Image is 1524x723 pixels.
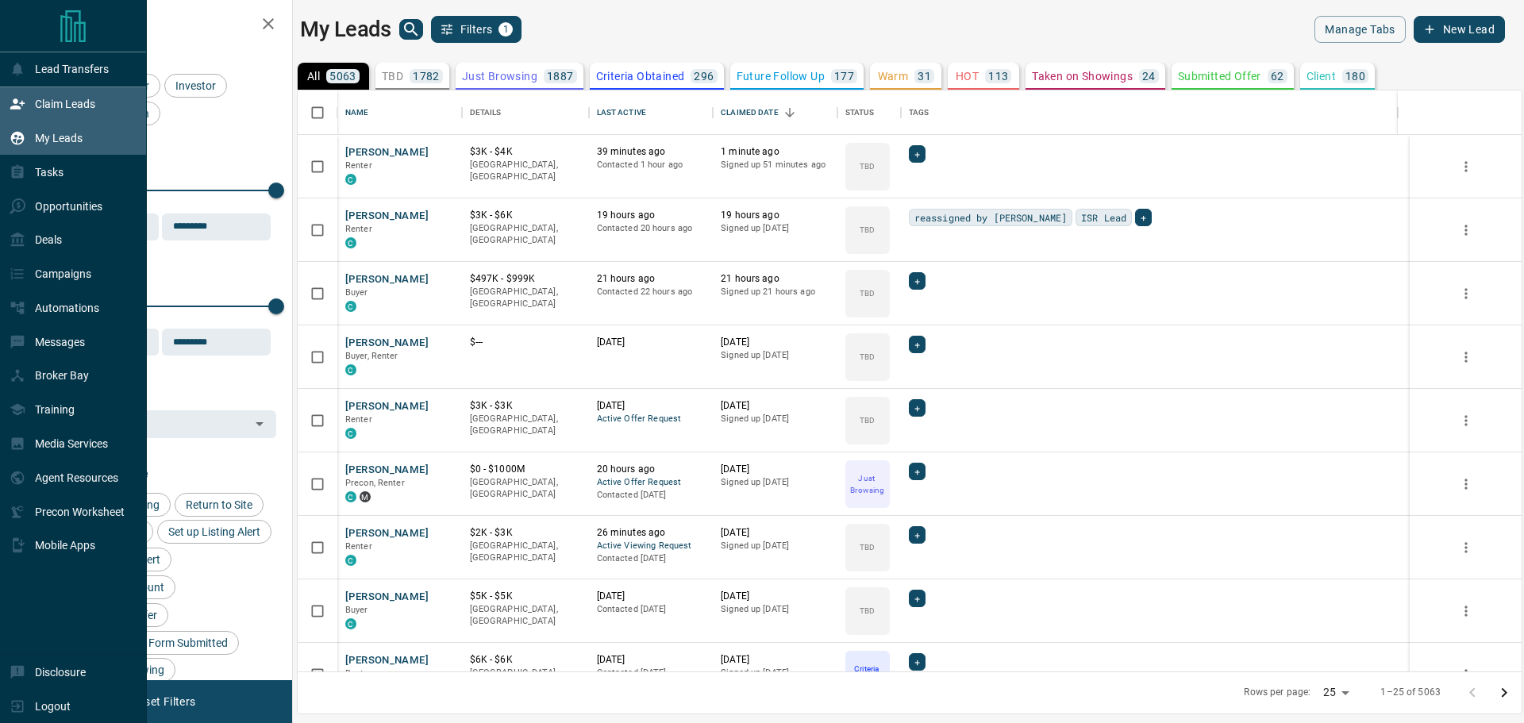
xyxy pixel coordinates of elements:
p: $--- [470,336,581,349]
p: Signed up [DATE] [721,476,829,489]
button: [PERSON_NAME] [345,336,429,351]
div: 25 [1317,681,1355,704]
p: 1 minute ago [721,145,829,159]
div: mrloft.ca [360,491,371,502]
p: $3K - $3K [470,399,581,413]
p: [DATE] [721,463,829,476]
p: Signed up 51 minutes ago [721,159,829,171]
p: Just Browsing [462,71,537,82]
span: Renter [345,414,372,425]
span: reassigned by [PERSON_NAME] [914,210,1067,225]
div: + [909,590,926,607]
p: [GEOGRAPHIC_DATA], [GEOGRAPHIC_DATA] [470,603,581,628]
div: + [909,653,926,671]
p: HOT [956,71,979,82]
p: Signed up [DATE] [721,603,829,616]
p: $0 - $1000M [470,463,581,476]
button: more [1454,536,1478,560]
span: + [914,273,920,289]
p: 62 [1271,71,1284,82]
div: Claimed Date [721,90,779,135]
span: + [914,146,920,162]
button: Sort [779,102,801,124]
p: Signed up 21 hours ago [721,286,829,298]
p: Contacted 1 hour ago [597,159,706,171]
span: Renter [345,541,372,552]
button: [PERSON_NAME] [345,653,429,668]
div: + [909,145,926,163]
p: [DATE] [597,653,706,667]
span: 1 [500,24,511,35]
div: + [909,526,926,544]
button: [PERSON_NAME] [345,590,429,605]
div: + [909,463,926,480]
p: [GEOGRAPHIC_DATA], [GEOGRAPHIC_DATA] [470,286,581,310]
button: more [1454,663,1478,686]
h1: My Leads [300,17,391,42]
p: Contacted 20 hours ago [597,222,706,235]
span: + [914,590,920,606]
p: Signed up [DATE] [721,222,829,235]
div: Last Active [597,90,646,135]
div: + [1135,209,1152,226]
h2: Filters [51,16,276,35]
span: Active Offer Request [597,476,706,490]
p: 113 [988,71,1008,82]
div: Set up Listing Alert [157,520,271,544]
p: $6K - $6K [470,653,581,667]
div: Return to Site [175,493,264,517]
p: 1782 [413,71,440,82]
p: Contacted [DATE] [597,603,706,616]
p: TBD [860,224,875,236]
p: 296 [694,71,714,82]
p: 1887 [547,71,574,82]
p: [DATE] [721,526,829,540]
p: Contacted [DATE] [597,667,706,679]
p: Contacted 22 hours ago [597,286,706,298]
p: All [307,71,320,82]
p: Future Follow Up [737,71,825,82]
button: [PERSON_NAME] [345,399,429,414]
span: Active Viewing Request [597,540,706,553]
p: 177 [834,71,854,82]
p: TBD [860,541,875,553]
p: [DATE] [597,399,706,413]
button: more [1454,155,1478,179]
button: more [1454,282,1478,306]
p: $2K - $3K [470,526,581,540]
div: + [909,336,926,353]
button: [PERSON_NAME] [345,272,429,287]
p: [DATE] [721,336,829,349]
div: Name [337,90,462,135]
p: Client [1307,71,1336,82]
p: 26 minutes ago [597,526,706,540]
p: 39 minutes ago [597,145,706,159]
span: Buyer [345,287,368,298]
p: Submitted Offer [1178,71,1261,82]
p: TBD [860,287,875,299]
button: [PERSON_NAME] [345,463,429,478]
p: 21 hours ago [597,272,706,286]
p: Signed up [DATE] [721,349,829,362]
div: Last Active [589,90,714,135]
button: more [1454,409,1478,433]
span: Renter [345,224,372,234]
div: condos.ca [345,428,356,439]
span: Renter [345,160,372,171]
span: Precon, Renter [345,478,405,488]
span: + [914,463,920,479]
p: [GEOGRAPHIC_DATA], [GEOGRAPHIC_DATA] [470,667,581,691]
button: more [1454,599,1478,623]
p: 1–25 of 5063 [1380,686,1441,699]
button: more [1454,472,1478,496]
p: TBD [860,414,875,426]
button: more [1454,218,1478,242]
div: Tags [901,90,1398,135]
p: Contacted [DATE] [597,489,706,502]
span: + [914,527,920,543]
p: Rows per page: [1244,686,1310,699]
span: Buyer, Renter [345,351,398,361]
div: Details [462,90,589,135]
div: Investor [164,74,227,98]
p: Taken on Showings [1032,71,1133,82]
